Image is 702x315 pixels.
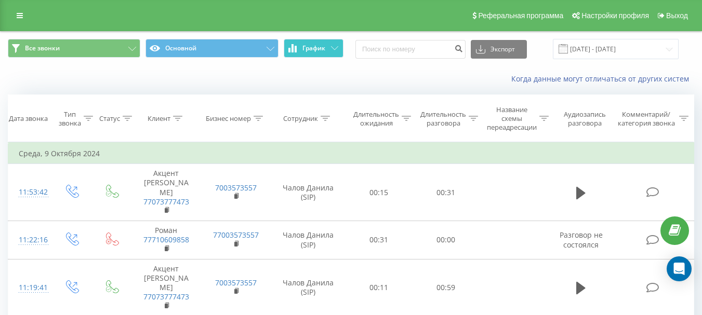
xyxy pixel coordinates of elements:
div: Длительность разговора [420,110,466,128]
div: Клиент [148,114,170,123]
div: Статус [99,114,120,123]
div: Сотрудник [283,114,318,123]
div: Длительность ожидания [353,110,399,128]
td: Среда, 9 Октября 2024 [8,143,694,164]
button: Экспорт [471,40,527,59]
td: 00:31 [413,164,480,221]
td: Чалов Данила (SIP) [271,221,346,259]
div: Комментарий/категория звонка [616,110,677,128]
td: 00:15 [346,164,413,221]
div: 11:19:41 [19,278,41,298]
span: Выход [666,11,688,20]
input: Поиск по номеру [355,40,466,59]
div: Название схемы переадресации [487,105,537,132]
td: Роман [131,221,201,259]
div: Open Intercom Messenger [667,256,692,281]
a: 77073777473 [143,292,189,302]
div: 11:22:16 [19,230,41,250]
div: Тип звонка [59,110,81,128]
span: Настройки профиля [581,11,649,20]
span: График [302,45,325,52]
div: Аудиозапись разговора [559,110,611,128]
a: 77003573557 [213,230,259,240]
span: Разговор не состоялся [560,230,603,249]
span: Реферальная программа [478,11,563,20]
div: Дата звонка [9,114,48,123]
div: 11:53:42 [19,182,41,202]
a: Когда данные могут отличаться от других систем [511,74,694,84]
div: Бизнес номер [206,114,251,123]
button: Основной [145,39,278,58]
a: 7003573557 [215,183,257,193]
td: 00:31 [346,221,413,259]
td: Чалов Данила (SIP) [271,164,346,221]
button: График [284,39,343,58]
span: Все звонки [25,44,60,52]
a: 77073777473 [143,197,189,207]
td: Акцент [PERSON_NAME] [131,164,201,221]
a: 7003573557 [215,278,257,287]
button: Все звонки [8,39,140,58]
a: 77710609858 [143,235,189,244]
td: 00:00 [413,221,480,259]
